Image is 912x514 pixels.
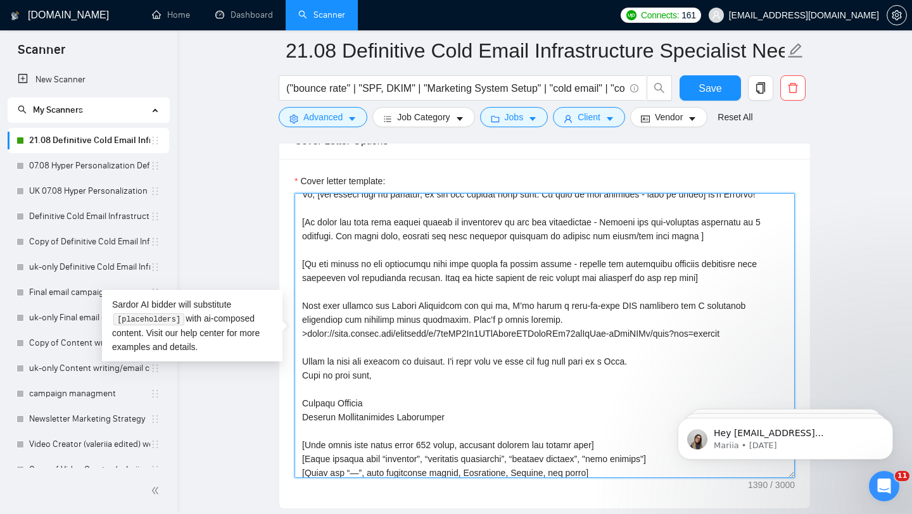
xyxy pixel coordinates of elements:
[655,110,683,124] span: Vendor
[397,110,450,124] span: Job Category
[113,313,184,326] code: [placeholders]
[150,414,160,424] span: holder
[641,8,679,22] span: Connects:
[630,84,638,92] span: info-circle
[29,153,150,179] a: 07.08 Hyper Personalization Definitive Cold Email Infrastructure Specialist Needed
[215,9,273,20] a: dashboardDashboard
[787,42,804,59] span: edit
[18,67,159,92] a: New Scanner
[781,82,805,94] span: delete
[699,80,721,96] span: Save
[8,179,169,204] li: UK 07.08 Hyper Personalization Definitive Cold Email Infrastructure Specialist Needed
[688,114,697,123] span: caret-down
[578,110,600,124] span: Client
[8,254,169,280] li: uk-only Definitive Cold Email Infrastructure Specialist Needed
[29,305,150,330] a: uk-only Final email campaign set up, management and automation
[8,204,169,229] li: Definitive Cold Email Infrastructure Specialist Needed
[11,6,20,26] img: logo
[887,10,907,20] a: setting
[279,107,367,127] button: settingAdvancedcaret-down
[150,237,160,247] span: holder
[150,465,160,475] span: holder
[29,457,150,482] a: Copy of Video Creator (valeriia edited) worldwide
[29,280,150,305] a: Final email campaign set up, management and automation
[29,356,150,381] a: uk-only Content writing/email copy/stay out the promotions tab- all description sizes
[8,305,169,330] li: uk-only Final email campaign set up, management and automation
[8,457,169,482] li: Copy of Video Creator (valeriia edited) worldwide
[8,381,169,406] li: campaign managment
[8,406,169,432] li: Newsletter Marketing Strategy
[8,280,169,305] li: Final email campaign set up, management and automation
[151,484,163,497] span: double-left
[895,471,909,481] span: 11
[29,406,150,432] a: Newsletter Marketing Strategy
[18,105,27,114] span: search
[680,75,741,101] button: Save
[294,174,385,188] label: Cover letter template:
[29,128,150,153] a: 21.08 Definitive Cold Email Infrastructure Specialist Needed
[18,104,83,115] span: My Scanners
[564,114,573,123] span: user
[294,193,795,478] textarea: Cover letter template:
[152,9,190,20] a: homeHome
[29,381,150,406] a: campaign managment
[29,204,150,229] a: Definitive Cold Email Infrastructure Specialist Needed
[480,107,548,127] button: folderJobscaret-down
[630,107,707,127] button: idcardVendorcaret-down
[505,110,524,124] span: Jobs
[150,186,160,196] span: holder
[150,363,160,373] span: holder
[8,153,169,179] li: 07.08 Hyper Personalization Definitive Cold Email Infrastructure Specialist Needed
[29,229,150,254] a: Copy of Definitive Cold Email Infrastructure Specialist Needed
[659,391,912,480] iframe: Intercom notifications message
[780,75,806,101] button: delete
[29,179,150,204] a: UK 07.08 Hyper Personalization Definitive Cold Email Infrastructure Specialist Needed
[8,330,169,356] li: Copy of Content writing/email copy/stay out the promotions tab- all description sizes
[455,114,464,123] span: caret-down
[150,211,160,222] span: holder
[712,11,721,20] span: user
[383,114,392,123] span: bars
[29,330,150,356] a: Copy of Content writing/email copy/stay out the promotions tab- all description sizes
[289,114,298,123] span: setting
[150,389,160,399] span: holder
[102,290,282,361] div: Sardor AI bidder will substitute with ai-composed content. Visit our for more examples and details.
[33,104,83,115] span: My Scanners
[491,114,500,123] span: folder
[887,10,906,20] span: setting
[748,75,773,101] button: copy
[681,8,695,22] span: 161
[298,9,345,20] a: searchScanner
[641,114,650,123] span: idcard
[150,439,160,449] span: holder
[286,35,785,66] input: Scanner name...
[150,287,160,298] span: holder
[718,110,752,124] a: Reset All
[286,80,624,96] input: Search Freelance Jobs...
[869,471,899,501] iframe: Intercom live chat
[150,262,160,272] span: holder
[528,114,537,123] span: caret-down
[348,114,357,123] span: caret-down
[372,107,474,127] button: barsJob Categorycaret-down
[8,432,169,457] li: Video Creator (valeriia edited) worldwide
[647,75,672,101] button: search
[553,107,625,127] button: userClientcaret-down
[8,128,169,153] li: 21.08 Definitive Cold Email Infrastructure Specialist Needed
[8,356,169,381] li: uk-only Content writing/email copy/stay out the promotions tab- all description sizes
[749,82,773,94] span: copy
[626,10,636,20] img: upwork-logo.png
[29,432,150,457] a: Video Creator (valeriia edited) worldwide
[647,82,671,94] span: search
[303,110,343,124] span: Advanced
[605,114,614,123] span: caret-down
[8,41,75,67] span: Scanner
[150,135,160,146] span: holder
[8,229,169,254] li: Copy of Definitive Cold Email Infrastructure Specialist Needed
[29,254,150,280] a: uk-only Definitive Cold Email Infrastructure Specialist Needed
[887,5,907,25] button: setting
